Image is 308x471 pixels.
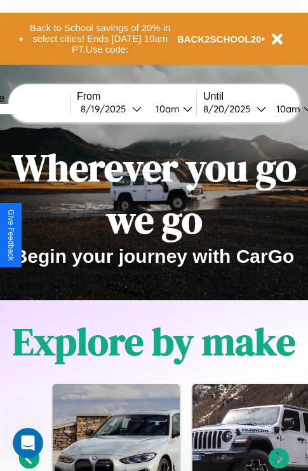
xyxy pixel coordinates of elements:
[270,103,304,115] div: 10am
[177,34,262,44] b: BACK2SCHOOL20
[77,91,196,102] label: From
[13,315,295,368] h1: Explore by make
[203,103,257,115] div: 8 / 20 / 2025
[81,103,132,115] div: 8 / 19 / 2025
[23,19,177,58] button: Back to School savings of 20% in select cities! Ends [DATE] 10am PT.Use code:
[145,102,196,116] button: 10am
[13,428,43,458] iframe: Intercom live chat
[6,209,15,261] div: Give Feedback
[77,102,145,116] button: 8/19/2025
[149,103,183,115] div: 10am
